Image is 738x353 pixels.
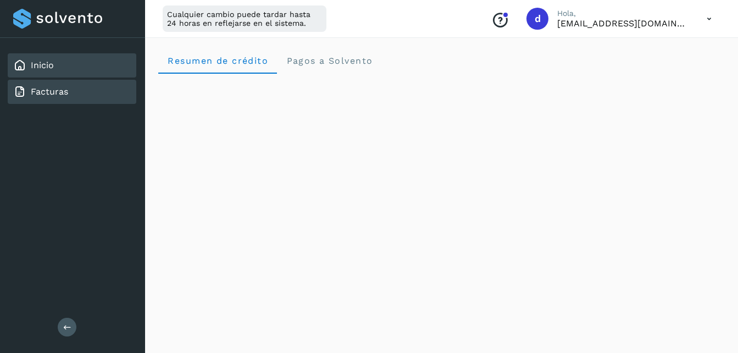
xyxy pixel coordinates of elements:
div: Facturas [8,80,136,104]
a: Inicio [31,60,54,70]
p: direccion@temmsa.com.mx [557,18,689,29]
span: Resumen de crédito [167,56,268,66]
div: Inicio [8,53,136,78]
div: Cualquier cambio puede tardar hasta 24 horas en reflejarse en el sistema. [163,5,326,32]
span: Pagos a Solvento [286,56,373,66]
p: Hola, [557,9,689,18]
a: Facturas [31,86,68,97]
